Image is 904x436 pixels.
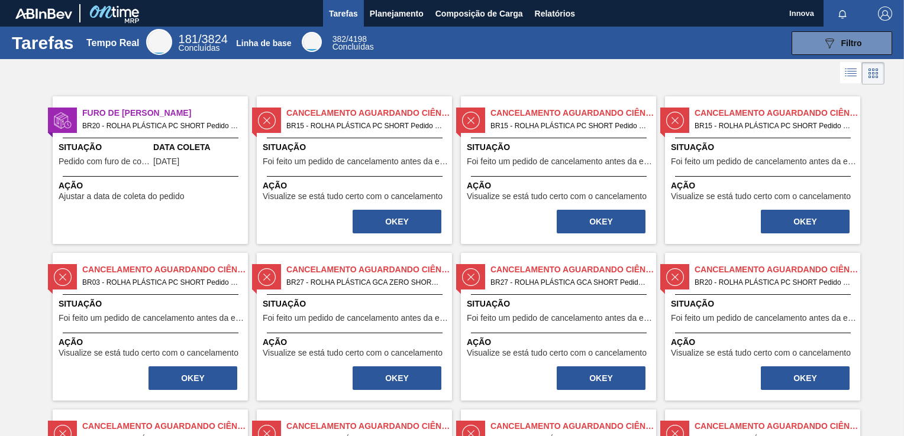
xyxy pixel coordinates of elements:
span: Visualize se está tudo certo com o cancelamento [263,349,443,357]
button: OKEY [557,210,645,233]
span: Concluídas [179,43,220,53]
span: Ação [671,336,857,349]
span: BR27 - ROLHA PLÁSTICA GCA SHORT Pedido - 760569 [490,276,647,289]
span: Situação [263,141,449,154]
div: Base Line [302,32,322,52]
span: Visualize se está tudo certo com o cancelamento [263,192,443,201]
div: Base Line [332,35,374,51]
span: Situação [671,141,857,154]
span: Ação [263,180,449,192]
span: Planejamento [370,6,424,21]
h1: Tarefas [12,36,74,50]
span: Ação [263,336,449,349]
div: Completar tarefa: 30335149 [351,365,443,391]
span: Ação [467,180,653,192]
span: Relatórios [535,6,575,21]
span: / [179,32,228,45]
span: Foi feito um pedido de cancelamento antes da etapa de aguardando faturamento [671,314,857,323]
span: Situação [59,298,245,310]
div: Completar tarefa: 30333612 [351,209,443,235]
div: Visão em Lista [840,62,862,84]
span: Foi feito um pedido de cancelamento antes da etapa de aguardando faturamento [467,314,653,323]
span: Cancelamento aguardando ciência [82,263,248,276]
span: BR27 - ROLHA PLÁSTICA GCA ZERO SHORT Pedido - 749651 [286,276,443,289]
div: Visão em Cards [862,62,884,84]
span: Visualize se está tudo certo com o cancelamento [467,192,647,201]
span: Composição de Carga [435,6,523,21]
span: 382 [332,34,346,44]
span: BR03 - ROLHA PLÁSTICA PC SHORT Pedido - 749602 [82,276,238,289]
span: Cancelamento aguardando ciência [490,420,656,432]
span: Cancelamento aguardando ciência [82,420,248,432]
font: 4198 [348,34,367,44]
span: Cancelamento aguardando ciência [286,107,452,119]
span: BR15 - ROLHA PLÁSTICA PC SHORT Pedido - 722187 [695,119,851,132]
div: Completar tarefa: 30334561 [760,209,851,235]
span: Ação [467,336,653,349]
span: Cancelamento aguardando ciência [695,420,860,432]
div: Completar tarefa: 30335145 [147,365,238,391]
span: BR15 - ROLHA PLÁSTICA PC SHORT Pedido - 694548 [286,119,443,132]
font: 3824 [201,32,228,45]
button: OKEY [557,366,645,390]
span: Situação [263,298,449,310]
span: Data Coleta [153,141,245,154]
span: Foi feito um pedido de cancelamento antes da etapa de aguardando faturamento [467,157,653,166]
button: OKEY [353,210,441,233]
button: OKEY [148,366,237,390]
span: Cancelamento aguardando ciência [286,420,452,432]
img: estado [54,268,72,286]
img: estado [666,268,684,286]
span: Foi feito um pedido de cancelamento antes da etapa de aguardando faturamento [59,314,245,323]
span: Ação [671,180,857,192]
span: Cancelamento aguardando ciência [286,263,452,276]
img: estado [54,112,72,129]
span: Concluídas [332,42,374,51]
span: Cancelamento aguardando ciência [490,263,656,276]
span: Furo de Coleta [82,107,248,119]
span: Filtro [841,38,862,48]
img: estado [258,268,276,286]
div: Real Time [146,29,172,55]
span: / [332,34,367,44]
span: BR15 - ROLHA PLÁSTICA PC SHORT Pedido - 694547 [490,119,647,132]
div: Linha de base [236,38,291,48]
button: Filtro [792,31,892,55]
span: BR20 - ROLHA PLÁSTICA PC SHORT Pedido - 768457 [695,276,851,289]
img: estado [462,112,480,129]
span: Foi feito um pedido de cancelamento antes da etapa de aguardando faturamento [263,314,449,323]
span: Cancelamento aguardando ciência [695,263,860,276]
div: Completar tarefa: 30335475 [760,365,851,391]
span: Visualize se está tudo certo com o cancelamento [59,349,238,357]
img: estado [666,112,684,129]
button: Notificações [824,5,861,22]
span: Ação [59,180,245,192]
div: Completar tarefa: 30334094 [556,209,647,235]
img: Logout [878,6,892,21]
span: Tarefas [329,6,358,21]
button: OKEY [761,366,850,390]
span: 181 [179,32,198,45]
span: Situação [467,141,653,154]
span: Situação [467,298,653,310]
span: BR20 - ROLHA PLÁSTICA PC SHORT Pedido - 2037250 [82,119,238,132]
span: Ajustar a data de coleta do pedido [59,192,185,201]
img: estado [258,112,276,129]
span: Foi feito um pedido de cancelamento antes da etapa de aguardando faturamento [671,157,857,166]
div: Real Time [179,34,228,52]
span: Situação [671,298,857,310]
img: TNhmsLtSVTkK8tSr43FrP2fwEKptu5GPRR3wAAAABJRU5ErkJggg== [15,8,72,19]
span: Situação [59,141,150,154]
span: 26/09/2025 [153,157,179,166]
button: OKEY [761,210,850,233]
span: Visualize se está tudo certo com o cancelamento [467,349,647,357]
span: Pedido com furo de coleta [59,157,150,166]
button: OKEY [353,366,441,390]
span: Cancelamento aguardando ciência [695,107,860,119]
span: Visualize se está tudo certo com o cancelamento [671,192,851,201]
img: estado [462,268,480,286]
span: Cancelamento aguardando ciência [490,107,656,119]
span: Visualize se está tudo certo com o cancelamento [671,349,851,357]
div: Tempo Real [86,38,140,48]
span: Ação [59,336,245,349]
